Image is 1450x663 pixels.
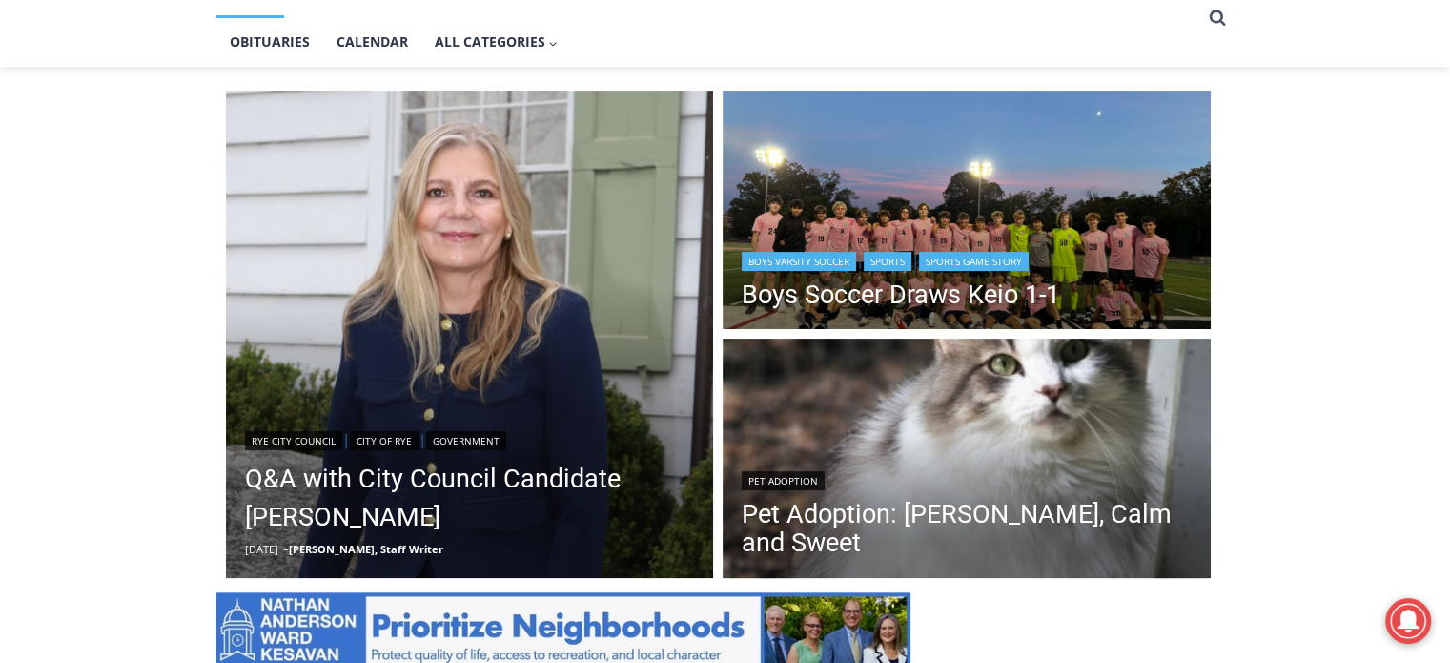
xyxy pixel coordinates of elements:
[223,161,232,180] div: 6
[15,192,254,236] h4: [PERSON_NAME] Read Sanctuary Fall Fest: [DATE]
[226,91,714,579] img: (PHOTO: City council candidate Maria Tufvesson Shuck.)
[742,500,1192,557] a: Pet Adoption: [PERSON_NAME], Calm and Sweet
[200,161,209,180] div: 5
[742,280,1060,309] a: Boys Soccer Draws Keio 1-1
[723,339,1211,583] a: Read More Pet Adoption: Mona, Calm and Sweet
[1200,1,1235,35] button: View Search Form
[214,161,218,180] div: /
[499,190,884,233] span: Intern @ [DOMAIN_NAME]
[350,431,419,450] a: City of Rye
[481,1,901,185] div: "I learned about the history of a place I’d honestly never considered even as a resident of [GEOG...
[723,339,1211,583] img: [PHOTO: Mona. Contributed.]
[742,252,856,271] a: Boys Varsity Soccer
[216,18,323,66] a: Obituaries
[245,427,695,450] div: | |
[226,91,714,579] a: Read More Q&A with City Council Candidate Maria Tufvesson Shuck
[289,542,443,556] a: [PERSON_NAME], Staff Writer
[323,18,421,66] a: Calendar
[245,460,695,536] a: Q&A with City Council Candidate [PERSON_NAME]
[723,91,1211,335] a: Read More Boys Soccer Draws Keio 1-1
[723,91,1211,335] img: (PHOTO: The Rye Boys Soccer team from their match agains Keio Academy on September 30, 2025. Cred...
[245,431,342,450] a: Rye City Council
[742,471,825,490] a: Pet Adoption
[864,252,911,271] a: Sports
[245,542,278,556] time: [DATE]
[283,542,289,556] span: –
[200,56,276,156] div: unique DIY crafts
[426,431,506,450] a: Government
[742,248,1060,271] div: | |
[919,252,1029,271] a: Sports Game Story
[1,190,285,238] a: [PERSON_NAME] Read Sanctuary Fall Fest: [DATE]
[421,18,572,66] button: Child menu of All Categories
[459,185,924,238] a: Intern @ [DOMAIN_NAME]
